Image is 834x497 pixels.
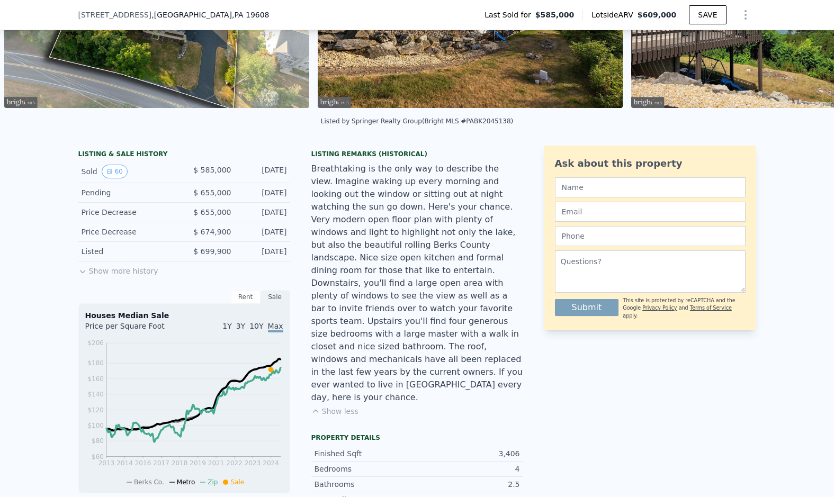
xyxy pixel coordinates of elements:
[78,10,152,20] span: [STREET_ADDRESS]
[134,478,164,486] span: Berks Co.
[315,464,417,474] div: Bedrooms
[222,322,231,330] span: 1Y
[208,459,224,467] tspan: 2021
[82,207,176,218] div: Price Decrease
[193,188,231,197] span: $ 655,000
[226,459,243,467] tspan: 2022
[98,459,114,467] tspan: 2013
[193,166,231,174] span: $ 585,000
[208,478,218,486] span: Zip
[78,261,158,276] button: Show more history
[102,165,128,178] button: View historical data
[321,118,514,125] div: Listed by Springer Realty Group (Bright MLS #PABK2045138)
[315,479,417,490] div: Bathrooms
[236,322,245,330] span: 3Y
[240,187,287,198] div: [DATE]
[240,165,287,178] div: [DATE]
[555,177,746,197] input: Name
[268,322,283,332] span: Max
[311,150,523,158] div: Listing Remarks (Historical)
[311,433,523,442] div: Property details
[261,290,290,304] div: Sale
[417,448,520,459] div: 3,406
[231,290,261,304] div: Rent
[82,227,176,237] div: Price Decrease
[240,207,287,218] div: [DATE]
[315,448,417,459] div: Finished Sqft
[555,156,746,171] div: Ask about this property
[485,10,535,20] span: Last Sold for
[85,321,184,338] div: Price per Square Foot
[87,391,104,398] tspan: $140
[591,10,637,20] span: Lotside ARV
[193,247,231,256] span: $ 699,900
[82,246,176,257] div: Listed
[193,208,231,216] span: $ 655,000
[171,459,187,467] tspan: 2018
[642,305,677,311] a: Privacy Policy
[555,226,746,246] input: Phone
[87,406,104,414] tspan: $120
[240,246,287,257] div: [DATE]
[92,453,104,460] tspan: $60
[311,162,523,404] div: Breathtaking is the only way to describe the view. Imagine waking up every morning and looking ou...
[87,422,104,429] tspan: $100
[177,478,195,486] span: Metro
[555,202,746,222] input: Email
[263,459,279,467] tspan: 2024
[249,322,263,330] span: 10Y
[623,297,745,320] div: This site is protected by reCAPTCHA and the Google and apply.
[190,459,206,467] tspan: 2019
[555,299,619,316] button: Submit
[417,464,520,474] div: 4
[87,339,104,347] tspan: $206
[87,375,104,383] tspan: $160
[244,459,261,467] tspan: 2023
[151,10,269,20] span: , [GEOGRAPHIC_DATA]
[116,459,133,467] tspan: 2014
[311,406,358,417] button: Show less
[153,459,169,467] tspan: 2017
[232,11,270,19] span: , PA 19608
[735,4,756,25] button: Show Options
[193,228,231,236] span: $ 674,900
[535,10,575,20] span: $585,000
[87,359,104,367] tspan: $180
[92,437,104,445] tspan: $80
[230,478,244,486] span: Sale
[134,459,151,467] tspan: 2016
[240,227,287,237] div: [DATE]
[82,187,176,198] div: Pending
[689,5,726,24] button: SAVE
[690,305,732,311] a: Terms of Service
[85,310,283,321] div: Houses Median Sale
[82,165,176,178] div: Sold
[417,479,520,490] div: 2.5
[78,150,290,160] div: LISTING & SALE HISTORY
[638,11,677,19] span: $609,000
